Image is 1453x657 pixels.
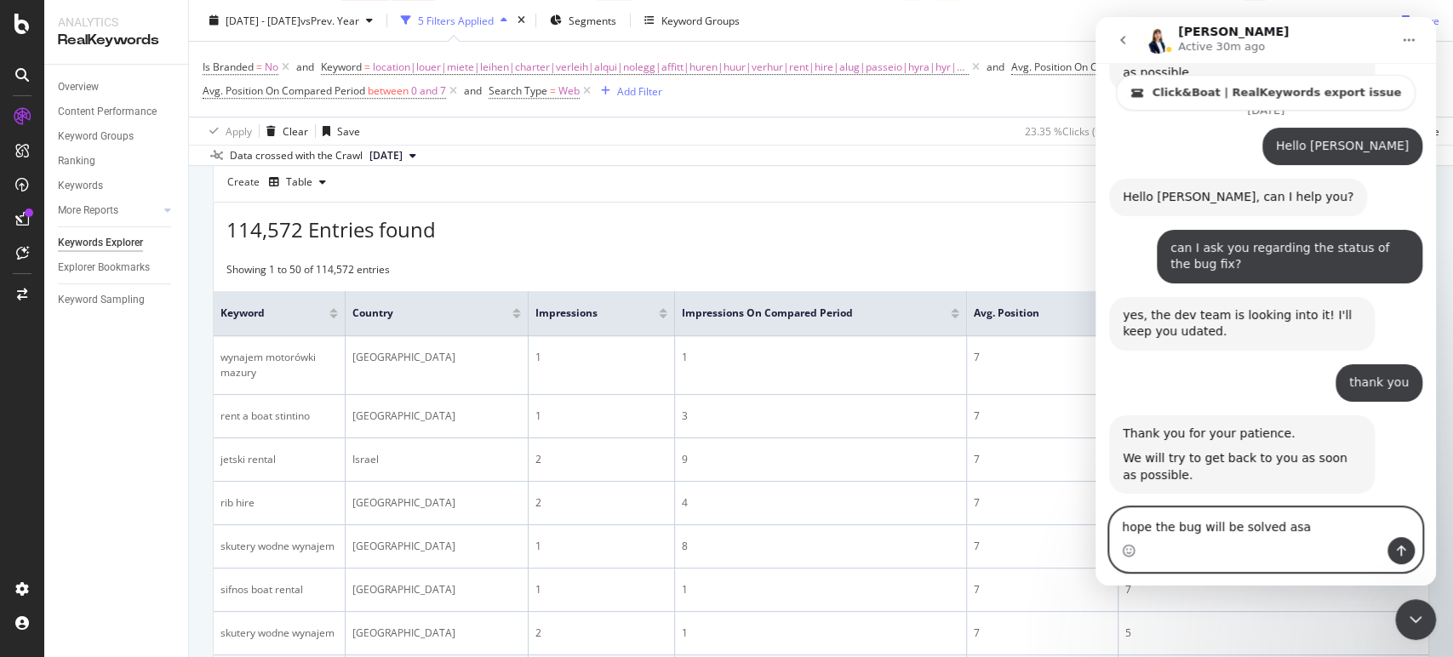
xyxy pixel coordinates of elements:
[220,452,338,467] div: jetski rental
[1125,626,1422,641] div: 5
[682,408,959,424] div: 3
[682,626,959,641] div: 1
[58,103,176,121] a: Content Performance
[226,123,252,138] div: Apply
[58,78,176,96] a: Overview
[464,83,482,99] button: and
[226,215,436,243] span: 114,572 Entries found
[373,55,969,79] span: location|louer|miete|leihen|charter|verleih|alqui|nolegg|affitt|huren|huur|verhur|rent|hire|alug|...
[58,291,145,309] div: Keyword Sampling
[535,306,633,321] span: Impressions
[58,152,176,170] a: Ranking
[535,495,667,511] div: 2
[352,539,521,554] div: [GEOGRAPHIC_DATA]
[265,55,278,79] span: No
[974,626,1111,641] div: 7
[352,408,521,424] div: [GEOGRAPHIC_DATA]
[974,495,1111,511] div: 7
[352,495,521,511] div: [GEOGRAPHIC_DATA]
[535,350,667,365] div: 1
[535,452,667,467] div: 2
[58,78,99,96] div: Overview
[535,626,667,641] div: 2
[58,259,176,277] a: Explorer Bookmarks
[1395,7,1439,34] button: Save
[58,234,176,252] a: Keywords Explorer
[321,60,362,74] span: Keyword
[260,117,308,145] button: Clear
[368,83,409,98] span: between
[974,539,1111,554] div: 7
[594,81,662,101] button: Add Filter
[558,79,580,103] span: Web
[230,148,363,163] div: Data crossed with the Crawl
[58,152,95,170] div: Ranking
[220,408,338,424] div: rent a boat stintino
[974,408,1111,424] div: 7
[974,306,1077,321] span: Avg. Position
[337,123,360,138] div: Save
[220,350,338,380] div: wynajem motorówki mazury
[58,103,157,121] div: Content Performance
[58,177,103,195] div: Keywords
[352,350,521,365] div: [GEOGRAPHIC_DATA]
[58,234,143,252] div: Keywords Explorer
[220,626,338,641] div: skutery wodne wynajem
[296,59,314,75] button: and
[203,7,380,34] button: [DATE] - [DATE]vsPrev. Year
[1125,582,1422,597] div: 7
[220,495,338,511] div: rib hire
[352,582,521,597] div: [GEOGRAPHIC_DATA]
[58,177,176,195] a: Keywords
[352,306,487,321] span: Country
[569,13,616,27] span: Segments
[58,291,176,309] a: Keyword Sampling
[682,539,959,554] div: 8
[369,148,403,163] span: 2025 Jul. 27th
[58,202,118,220] div: More Reports
[987,59,1004,75] button: and
[411,79,446,103] span: 0 and 7
[283,123,308,138] div: Clear
[682,452,959,467] div: 9
[256,60,262,74] span: =
[352,626,521,641] div: [GEOGRAPHIC_DATA]
[550,83,556,98] span: =
[535,582,667,597] div: 1
[974,350,1111,365] div: 7
[1095,17,1436,586] iframe: Intercom live chat
[220,539,338,554] div: skutery wodne wynajem
[1025,123,1158,138] div: 23.35 % Clicks ( 99K on 425K )
[535,408,667,424] div: 1
[1011,60,1160,74] span: Avg. Position On Current Period
[58,128,134,146] div: Keyword Groups
[363,146,423,166] button: [DATE]
[203,60,254,74] span: Is Branded
[58,31,174,50] div: RealKeywords
[58,202,159,220] a: More Reports
[262,169,333,196] button: Table
[535,539,667,554] div: 1
[286,177,312,187] div: Table
[58,259,150,277] div: Explorer Bookmarks
[203,83,365,98] span: Avg. Position On Compared Period
[682,582,959,597] div: 1
[682,306,925,321] span: Impressions On Compared Period
[300,13,359,27] span: vs Prev. Year
[464,83,482,98] div: and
